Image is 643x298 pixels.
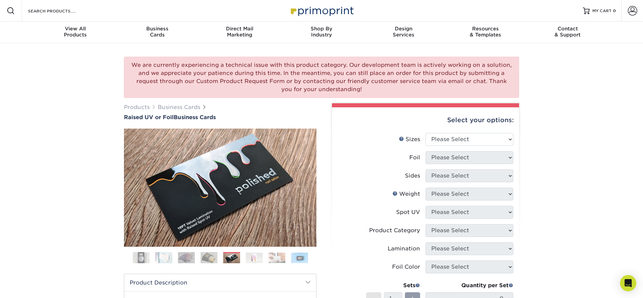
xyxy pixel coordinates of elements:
h1: Business Cards [124,114,316,120]
span: Resources [444,26,526,32]
a: DesignServices [362,22,444,43]
span: Business [117,26,199,32]
div: Select your options: [337,107,514,133]
img: Business Cards 07 [268,252,285,263]
div: Foil Color [392,263,420,271]
div: Quantity per Set [426,281,513,290]
span: 0 [613,8,616,13]
span: Direct Mail [199,26,281,32]
div: & Templates [444,26,526,38]
a: Business Cards [158,104,200,110]
img: Primoprint [288,3,355,18]
div: Sizes [399,135,420,143]
img: Business Cards 02 [155,252,172,264]
span: Contact [526,26,609,32]
a: Resources& Templates [444,22,526,43]
a: BusinessCards [117,22,199,43]
a: Shop ByIndustry [281,22,363,43]
img: Business Cards 08 [291,252,308,263]
a: Direct MailMarketing [199,22,281,43]
a: Contact& Support [526,22,609,43]
span: Design [362,26,444,32]
img: Raised UV or Foil 05 [124,129,316,247]
a: View AllProducts [34,22,117,43]
div: Marketing [199,26,281,38]
div: Open Intercom Messenger [620,275,636,291]
h2: Product Description [124,274,316,291]
span: Raised UV or Foil [124,114,174,120]
img: Business Cards 05 [223,253,240,264]
img: Business Cards 03 [178,252,195,264]
div: Industry [281,26,363,38]
span: MY CART [592,8,612,14]
span: View All [34,26,117,32]
img: Business Cards 01 [133,249,150,266]
a: Raised UV or FoilBusiness Cards [124,114,316,120]
div: & Support [526,26,609,38]
img: Business Cards 06 [246,252,263,263]
div: Weight [392,190,420,198]
div: Sides [405,172,420,180]
div: Sets [366,281,420,290]
div: Products [34,26,117,38]
div: We are currently experiencing a technical issue with this product category. Our development team ... [124,57,519,98]
div: Services [362,26,444,38]
div: Foil [409,154,420,162]
input: SEARCH PRODUCTS..... [27,7,93,15]
div: Cards [117,26,199,38]
div: Spot UV [396,208,420,216]
div: Product Category [369,226,420,235]
div: Lamination [388,245,420,253]
a: Products [124,104,150,110]
img: Business Cards 04 [201,252,217,264]
span: Shop By [281,26,363,32]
